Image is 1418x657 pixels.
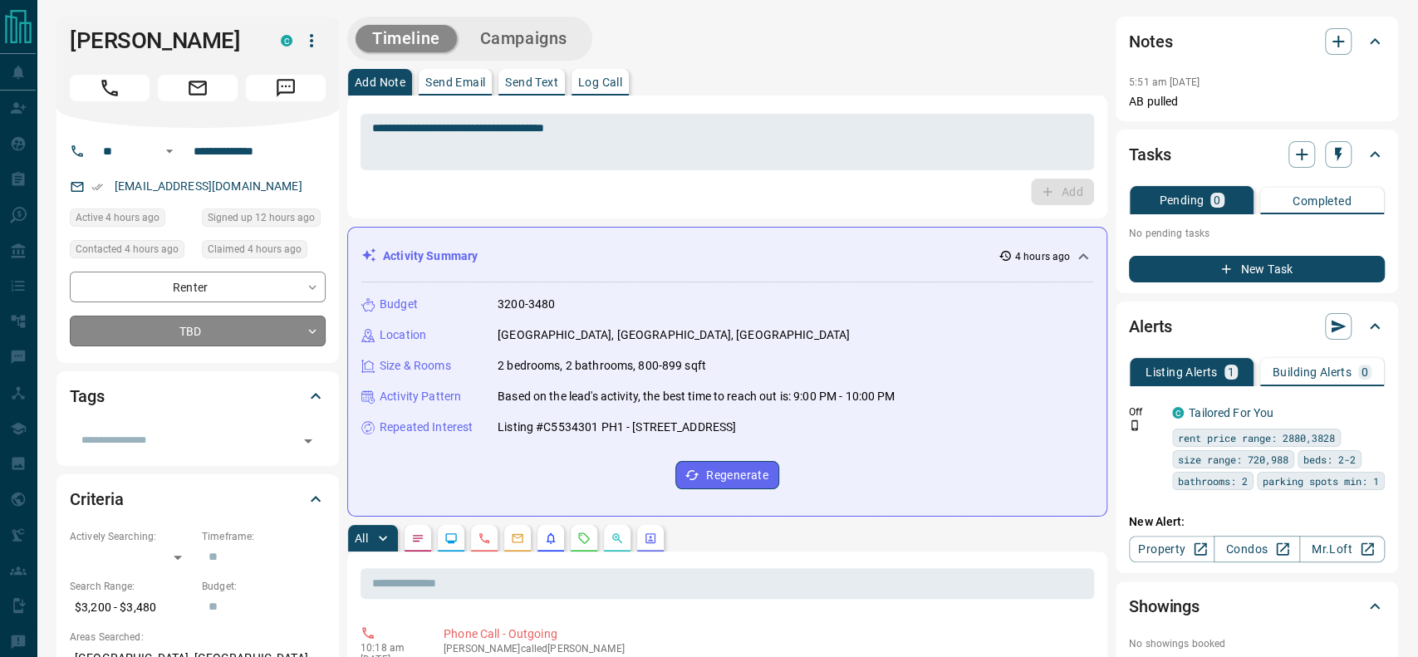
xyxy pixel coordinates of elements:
p: Off [1129,404,1162,419]
button: New Task [1129,256,1385,282]
svg: Opportunities [611,532,624,545]
span: parking spots min: 1 [1263,473,1379,489]
div: Mon Aug 11 2025 [202,208,326,232]
div: Tags [70,376,326,416]
div: condos.ca [1172,407,1184,419]
svg: Calls [478,532,491,545]
p: Budget [380,296,418,313]
div: Criteria [70,479,326,519]
p: Activity Summary [383,248,478,265]
h2: Alerts [1129,313,1172,340]
button: Regenerate [675,461,779,489]
a: Condos [1214,536,1299,562]
span: Email [158,75,238,101]
p: Repeated Interest [380,419,473,436]
a: Tailored For You [1189,406,1273,419]
svg: Listing Alerts [544,532,557,545]
p: Search Range: [70,579,194,594]
a: [EMAIL_ADDRESS][DOMAIN_NAME] [115,179,302,193]
svg: Emails [511,532,524,545]
span: Contacted 4 hours ago [76,241,179,257]
button: Open [297,429,320,453]
p: $3,200 - $3,480 [70,594,194,621]
svg: Email Verified [91,181,103,193]
div: Notes [1129,22,1385,61]
p: Location [380,326,426,344]
h2: Notes [1129,28,1172,55]
svg: Agent Actions [644,532,657,545]
p: 0 [1214,194,1220,206]
p: AB pulled [1129,93,1385,110]
p: 1 [1228,366,1234,378]
h2: Showings [1129,593,1200,620]
span: Message [246,75,326,101]
span: beds: 2-2 [1303,451,1356,468]
svg: Lead Browsing Activity [444,532,458,545]
svg: Push Notification Only [1129,419,1141,431]
p: Completed [1293,195,1352,207]
p: All [355,532,368,544]
p: 4 hours ago [1015,249,1070,264]
span: Signed up 12 hours ago [208,209,315,226]
h2: Tags [70,383,104,409]
p: No showings booked [1129,636,1385,651]
span: Call [70,75,150,101]
p: Budget: [202,579,326,594]
p: Pending [1159,194,1204,206]
h2: Criteria [70,486,124,512]
div: condos.ca [281,35,292,47]
textarea: To enrich screen reader interactions, please activate Accessibility in Grammarly extension settings [372,121,1065,164]
p: Timeframe: [202,529,326,544]
p: Building Alerts [1273,366,1352,378]
div: Showings [1129,586,1385,626]
div: Tue Aug 12 2025 [70,208,194,232]
a: Property [1129,536,1214,562]
p: Phone Call - Outgoing [444,625,1087,643]
p: Activity Pattern [380,388,461,405]
p: Send Text [505,76,558,88]
p: New Alert: [1129,513,1385,531]
div: Tasks [1129,135,1385,174]
button: Campaigns [464,25,584,52]
p: Listing Alerts [1146,366,1218,378]
p: Actively Searching: [70,529,194,544]
p: 2 bedrooms, 2 bathrooms, 800-899 sqft [498,357,706,375]
span: bathrooms: 2 [1178,473,1248,489]
div: Activity Summary4 hours ago [361,241,1093,272]
p: Listing #C5534301 PH1 - [STREET_ADDRESS] [498,419,736,436]
h2: Tasks [1129,141,1170,168]
p: 0 [1362,366,1368,378]
p: No pending tasks [1129,221,1385,246]
p: Add Note [355,76,405,88]
p: Log Call [578,76,622,88]
p: Based on the lead's activity, the best time to reach out is: 9:00 PM - 10:00 PM [498,388,895,405]
svg: Requests [577,532,591,545]
div: Tue Aug 12 2025 [70,240,194,263]
div: Alerts [1129,306,1385,346]
p: 10:18 am [361,642,419,654]
svg: Notes [411,532,424,545]
p: [PERSON_NAME] called [PERSON_NAME] [444,643,1087,655]
span: Claimed 4 hours ago [208,241,302,257]
a: Mr.Loft [1299,536,1385,562]
span: Active 4 hours ago [76,209,159,226]
p: Areas Searched: [70,630,326,645]
span: rent price range: 2880,3828 [1178,429,1335,446]
p: Size & Rooms [380,357,451,375]
span: size range: 720,988 [1178,451,1288,468]
h1: [PERSON_NAME] [70,27,256,54]
button: Timeline [356,25,457,52]
p: Send Email [425,76,485,88]
p: [GEOGRAPHIC_DATA], [GEOGRAPHIC_DATA], [GEOGRAPHIC_DATA] [498,326,850,344]
div: TBD [70,316,326,346]
p: 3200-3480 [498,296,555,313]
p: 5:51 am [DATE] [1129,76,1200,88]
div: Tue Aug 12 2025 [202,240,326,263]
div: Renter [70,272,326,302]
button: Open [159,141,179,161]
